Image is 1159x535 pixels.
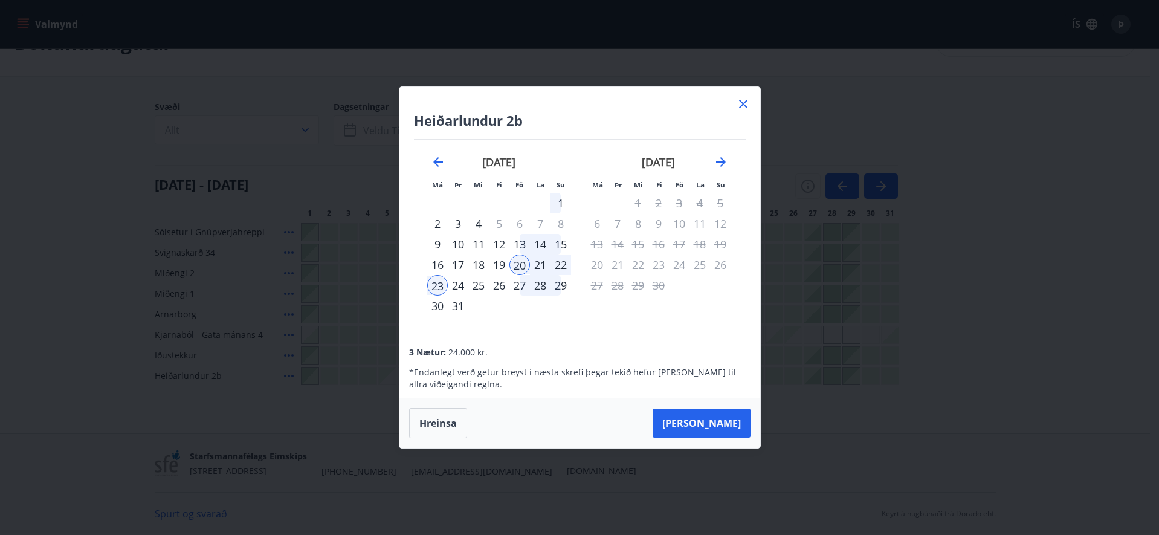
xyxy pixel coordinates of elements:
[468,213,489,234] td: Choose miðvikudagur, 4. mars 2026 as your check-in date. It’s available.
[530,255,550,275] div: 21
[448,346,488,358] span: 24.000 kr.
[489,275,509,296] td: Choose fimmtudagur, 26. mars 2026 as your check-in date. It’s available.
[550,193,571,213] div: 1
[710,234,731,255] td: Not available. sunnudagur, 19. apríl 2026
[628,193,648,213] td: Choose miðvikudagur, 1. apríl 2026 as your check-in date. It’s available.
[656,180,662,189] small: Fi
[607,275,628,296] td: Not available. þriðjudagur, 28. apríl 2026
[474,180,483,189] small: Mi
[509,234,530,255] div: 13
[489,255,509,275] div: 19
[427,296,448,316] td: Choose mánudagur, 30. mars 2026 as your check-in date. It’s available.
[454,180,462,189] small: Þr
[669,255,689,275] td: Not available. föstudagur, 24. apríl 2026
[648,213,669,234] td: Not available. fimmtudagur, 9. apríl 2026
[509,275,530,296] div: 27
[448,213,468,234] div: 3
[587,255,607,275] td: Not available. mánudagur, 20. apríl 2026
[448,296,468,316] td: Choose þriðjudagur, 31. mars 2026 as your check-in date. It’s available.
[550,193,571,213] td: Choose sunnudagur, 1. mars 2026 as your check-in date. It’s available.
[448,275,468,296] td: Choose þriðjudagur, 24. mars 2026 as your check-in date. It’s available.
[427,255,448,275] td: Choose mánudagur, 16. mars 2026 as your check-in date. It’s available.
[448,275,468,296] div: 24
[427,255,448,275] div: 16
[550,255,571,275] td: Selected. sunnudagur, 22. mars 2026
[628,234,648,255] td: Not available. miðvikudagur, 15. apríl 2026
[414,111,746,129] h4: Heiðarlundur 2b
[530,234,550,255] td: Choose laugardagur, 14. mars 2026 as your check-in date. It’s available.
[509,275,530,296] td: Choose föstudagur, 27. mars 2026 as your check-in date. It’s available.
[414,140,746,322] div: Calendar
[550,275,571,296] td: Choose sunnudagur, 29. mars 2026 as your check-in date. It’s available.
[409,366,750,391] p: * Endanlegt verð getur breyst í næsta skrefi þegar tekið hefur [PERSON_NAME] til allra viðeigandi...
[427,234,448,255] td: Choose mánudagur, 9. mars 2026 as your check-in date. It’s available.
[653,409,751,438] button: [PERSON_NAME]
[448,296,468,316] div: 31
[509,255,530,275] div: 20
[530,275,550,296] div: 28
[689,234,710,255] td: Not available. laugardagur, 18. apríl 2026
[710,255,731,275] td: Not available. sunnudagur, 26. apríl 2026
[550,234,571,255] td: Choose sunnudagur, 15. mars 2026 as your check-in date. It’s available.
[496,180,502,189] small: Fi
[489,234,509,255] div: 12
[669,234,689,255] td: Not available. föstudagur, 17. apríl 2026
[448,255,468,275] div: 17
[427,296,448,316] div: 30
[592,180,603,189] small: Má
[689,193,710,213] td: Not available. laugardagur, 4. apríl 2026
[409,346,446,358] span: 3 Nætur:
[468,275,489,296] td: Choose miðvikudagur, 25. mars 2026 as your check-in date. It’s available.
[710,213,731,234] td: Not available. sunnudagur, 12. apríl 2026
[468,255,489,275] td: Choose miðvikudagur, 18. mars 2026 as your check-in date. It’s available.
[689,213,710,234] td: Not available. laugardagur, 11. apríl 2026
[489,275,509,296] div: 26
[468,255,489,275] div: 18
[696,180,705,189] small: La
[557,180,565,189] small: Su
[607,234,628,255] td: Not available. þriðjudagur, 14. apríl 2026
[530,275,550,296] td: Choose laugardagur, 28. mars 2026 as your check-in date. It’s available.
[628,255,648,275] td: Not available. miðvikudagur, 22. apríl 2026
[448,234,468,255] div: 10
[489,213,509,234] td: Choose fimmtudagur, 5. mars 2026 as your check-in date. It’s available.
[409,408,467,438] button: Hreinsa
[515,180,523,189] small: Fö
[607,213,628,234] td: Not available. þriðjudagur, 7. apríl 2026
[427,275,448,296] div: 23
[530,234,550,255] div: 14
[427,234,448,255] div: Aðeins innritun í boði
[689,255,710,275] td: Not available. laugardagur, 25. apríl 2026
[448,255,468,275] td: Choose þriðjudagur, 17. mars 2026 as your check-in date. It’s available.
[427,213,448,234] td: Choose mánudagur, 2. mars 2026 as your check-in date. It’s available.
[710,193,731,213] td: Not available. sunnudagur, 5. apríl 2026
[717,180,725,189] small: Su
[587,234,607,255] td: Not available. mánudagur, 13. apríl 2026
[550,213,571,234] td: Not available. sunnudagur, 8. mars 2026
[448,213,468,234] td: Choose þriðjudagur, 3. mars 2026 as your check-in date. It’s available.
[648,193,669,213] td: Not available. fimmtudagur, 2. apríl 2026
[628,193,648,213] div: Aðeins útritun í boði
[628,275,648,296] td: Not available. miðvikudagur, 29. apríl 2026
[489,213,509,234] div: Aðeins útritun í boði
[642,155,675,169] strong: [DATE]
[648,255,669,275] td: Not available. fimmtudagur, 23. apríl 2026
[468,275,489,296] div: 25
[427,213,448,234] div: 2
[489,255,509,275] td: Choose fimmtudagur, 19. mars 2026 as your check-in date. It’s available.
[648,234,669,255] td: Not available. fimmtudagur, 16. apríl 2026
[489,234,509,255] td: Choose fimmtudagur, 12. mars 2026 as your check-in date. It’s available.
[530,255,550,275] td: Selected. laugardagur, 21. mars 2026
[669,193,689,213] td: Not available. föstudagur, 3. apríl 2026
[607,255,628,275] td: Not available. þriðjudagur, 21. apríl 2026
[536,180,544,189] small: La
[648,275,669,296] td: Not available. fimmtudagur, 30. apríl 2026
[530,213,550,234] td: Not available. laugardagur, 7. mars 2026
[431,155,445,169] div: Move backward to switch to the previous month.
[468,213,489,234] div: 4
[676,180,683,189] small: Fö
[509,213,530,234] td: Not available. föstudagur, 6. mars 2026
[587,213,607,234] td: Not available. mánudagur, 6. apríl 2026
[432,180,443,189] small: Má
[628,213,648,234] td: Not available. miðvikudagur, 8. apríl 2026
